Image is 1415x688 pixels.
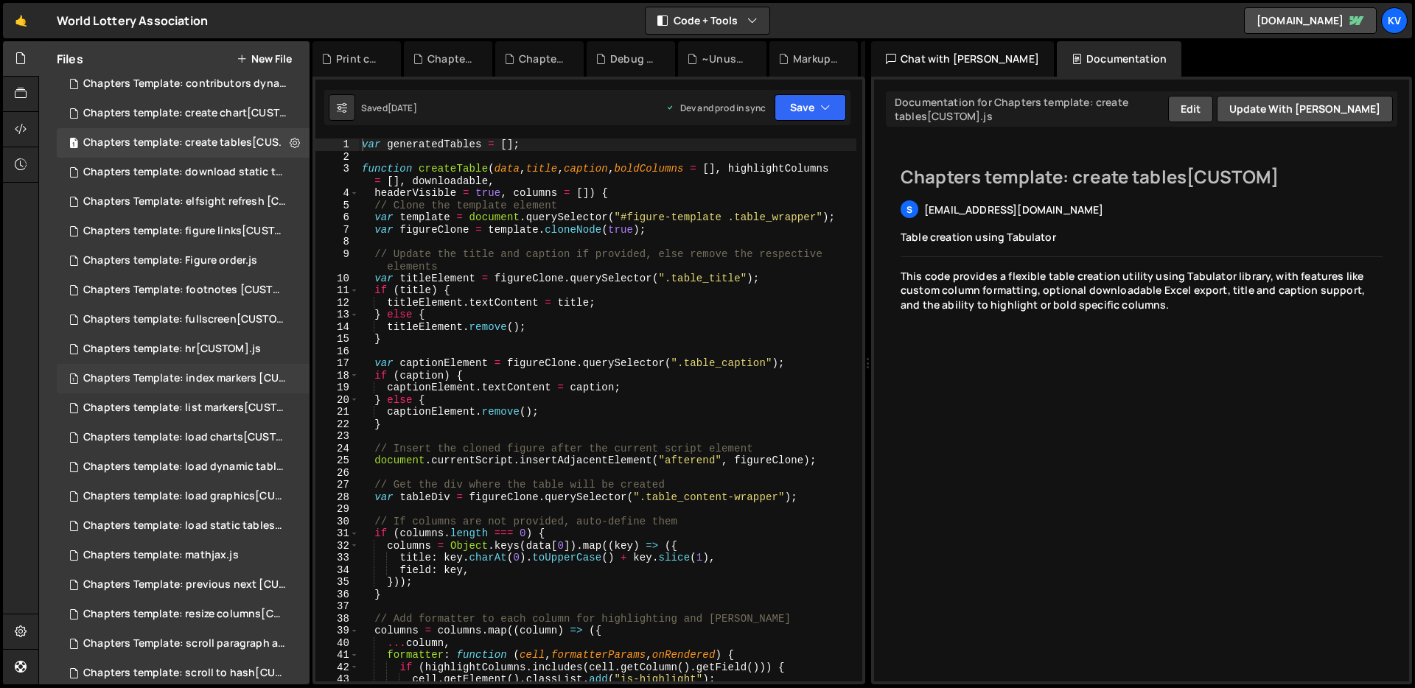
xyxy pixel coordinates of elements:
[315,552,359,564] div: 33
[83,608,287,621] div: Chapters template: resize columns[CUSTOM].js
[57,69,315,99] div: 14989/40067.js
[315,430,359,443] div: 23
[315,321,359,334] div: 14
[315,479,359,491] div: 27
[57,393,315,423] div: 14989/39683.js
[57,541,310,570] div: 14989/40058.js
[57,246,310,275] div: 14989/40956.js
[315,589,359,601] div: 36
[315,673,359,686] div: 43
[315,454,359,467] div: 25
[315,138,359,151] div: 1
[57,570,315,600] div: 14989/39610.js
[315,163,359,187] div: 3
[315,151,359,164] div: 2
[901,165,1383,189] h2: Chapters template: create tables[CUSTOM]
[924,203,1103,217] span: [EMAIL_ADDRESS][DOMAIN_NAME]
[315,406,359,418] div: 21
[57,158,315,187] div: 14989/39693.js
[315,236,359,248] div: 8
[83,578,287,592] div: Chapters Template: previous next [CUSTOM].js
[315,443,359,455] div: 24
[315,564,359,577] div: 34
[83,667,287,680] div: Chapters template: scroll to hash[CUSTOM].js
[83,313,287,326] div: Chapters template: fullscreen[CUSTOM].js
[3,3,39,38] a: 🤙
[57,629,315,659] div: 14989/39602.js
[793,52,840,66] div: Markup.js
[83,254,257,267] div: Chapters template: Figure order.js
[315,248,359,273] div: 9
[315,625,359,637] div: 39
[646,7,769,34] button: Code + Tools
[83,431,287,444] div: Chapters template: load charts[CUSTOM].js
[83,107,287,120] div: Chapters template: create chart[CUSTOM].js
[315,211,359,224] div: 6
[315,637,359,650] div: 40
[83,77,287,91] div: Chapters Template: contributors dynamic shuffle.js
[315,527,359,540] div: 31
[610,52,657,66] div: Debug Printing.js
[57,423,315,452] div: 14989/39695.js
[83,519,287,533] div: Chapters template: load static tables[CUSTOM].js
[57,51,83,67] h2: Files
[57,217,315,246] div: 14989/39674.js
[315,600,359,613] div: 37
[315,224,359,236] div: 7
[388,102,417,114] div: [DATE]
[315,503,359,516] div: 29
[519,52,566,66] div: Chapters template 25: Highlight all in green.css
[83,166,287,179] div: Chapters template: download static tables[CUSTOM].js
[57,600,315,629] div: 14989/39669.js
[83,637,287,650] div: Chapters Template: scroll paragraph anchor [CUSTOM].js
[871,41,1054,77] div: Chat with [PERSON_NAME]
[775,94,846,121] button: Save
[315,394,359,407] div: 20
[83,225,287,238] div: Chapters template: figure links[CUSTOM].js
[57,275,315,305] div: 14989/39070.js
[315,284,359,297] div: 11
[83,549,239,562] div: Chapters template: mathjax.js
[901,230,1056,244] span: Table creation using Tabulator
[237,53,292,65] button: New File
[361,102,417,114] div: Saved
[57,511,315,541] div: 14989/39700.js
[427,52,475,66] div: Chapters template: index page.css
[702,52,749,66] div: ~Unused: Chapters Template: xlxs [LIBRARY].js
[57,334,310,364] div: 14989/39685.js
[315,345,359,358] div: 16
[83,490,287,503] div: Chapters template: load graphics[CUSTOM].js
[665,102,766,114] div: Dev and prod in sync
[57,305,315,334] div: 14989/39671.js
[901,269,1383,312] div: This code provides a flexible table creation utility using Tabulator library, with features like ...
[315,187,359,200] div: 4
[57,99,315,128] div: 14989/39708.js
[83,284,287,297] div: Chapters Template: footnotes [CUSTOM].js
[315,613,359,625] div: 38
[57,659,315,688] div: 14989/39684.js
[57,12,208,29] div: World Lottery Association
[83,460,287,474] div: Chapters template: load dynamic tables[CUSTOM].js
[315,309,359,321] div: 13
[83,136,287,150] div: Chapters template: create tables[CUSTOM].js
[315,370,359,382] div: 18
[315,297,359,309] div: 12
[69,138,78,150] span: 1
[69,374,78,386] span: 1
[906,203,912,216] span: s
[315,576,359,589] div: 35
[57,128,315,158] div: 14989/39707.js
[83,195,287,208] div: Chapters Template: elfsight refresh [CUSTOM].js
[1381,7,1408,34] a: Kv
[315,540,359,552] div: 32
[315,661,359,674] div: 42
[315,200,359,212] div: 5
[57,452,315,482] div: 14989/39694.js
[57,364,315,393] div: 14989/39270.js
[57,187,315,217] div: 14989/39293.js
[315,273,359,285] div: 10
[315,467,359,480] div: 26
[1217,96,1393,122] button: Update with [PERSON_NAME]
[83,372,287,385] div: Chapters Template: index markers [CUSTOM].js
